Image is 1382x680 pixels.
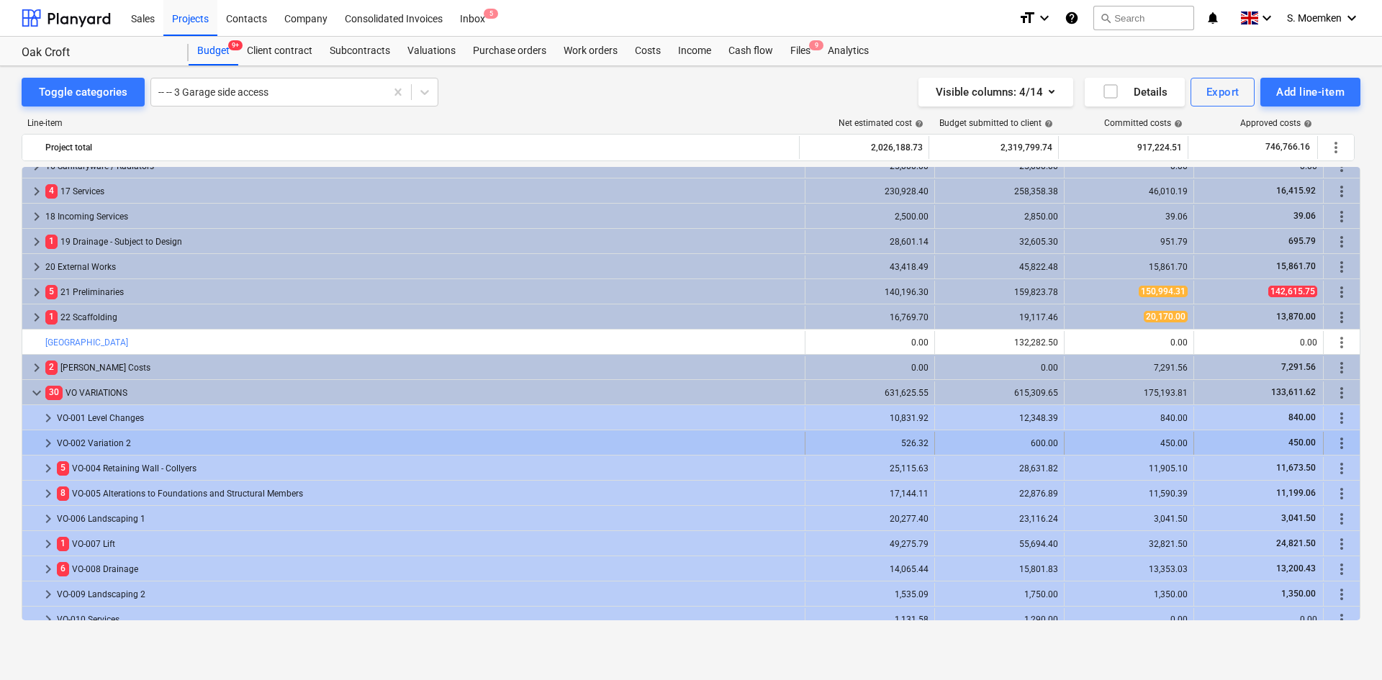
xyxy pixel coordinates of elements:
span: S. Moemken [1287,12,1342,24]
a: [GEOGRAPHIC_DATA] [45,337,128,348]
span: help [1171,119,1183,128]
div: Visible columns : 4/14 [936,83,1056,101]
span: keyboard_arrow_right [40,561,57,578]
a: Analytics [819,37,877,65]
div: 28,601.14 [811,237,929,247]
div: 15,801.83 [941,564,1058,574]
div: Details [1102,83,1168,101]
span: 11,673.50 [1275,463,1317,473]
span: More actions [1327,139,1345,156]
span: 450.00 [1287,438,1317,448]
span: keyboard_arrow_down [28,384,45,402]
span: 9 [809,40,823,50]
span: keyboard_arrow_right [28,233,45,250]
a: Valuations [399,37,464,65]
span: keyboard_arrow_right [28,183,45,200]
span: search [1100,12,1111,24]
div: Add line-item [1276,83,1345,101]
i: format_size [1019,9,1036,27]
a: Purchase orders [464,37,555,65]
span: 4 [45,184,58,198]
span: 15,861.70 [1275,261,1317,271]
div: 0.00 [1200,615,1317,625]
div: 175,193.81 [1070,388,1188,398]
span: 13,870.00 [1275,312,1317,322]
span: More actions [1333,183,1350,200]
div: Approved costs [1240,118,1312,128]
span: More actions [1333,485,1350,502]
div: 526.32 [811,438,929,448]
a: Cash flow [720,37,782,65]
div: Budget [189,37,238,65]
button: Toggle categories [22,78,145,106]
a: Work orders [555,37,626,65]
div: 12,348.39 [941,413,1058,423]
i: keyboard_arrow_down [1343,9,1360,27]
div: VO-009 Landscaping 2 [57,583,799,606]
a: Income [669,37,720,65]
div: 21 Preliminaries [45,281,799,304]
div: 45,822.48 [941,262,1058,272]
div: Toggle categories [39,83,127,101]
div: Chat Widget [1310,611,1382,680]
div: 140,196.30 [811,287,929,297]
div: 11,590.39 [1070,489,1188,499]
div: 28,631.82 [941,463,1058,473]
span: 840.00 [1287,412,1317,422]
span: More actions [1333,510,1350,527]
div: 55,694.40 [941,539,1058,549]
div: Line-item [22,118,800,128]
div: 917,224.51 [1065,136,1182,159]
div: 18 Incoming Services [45,205,799,228]
span: keyboard_arrow_right [40,485,57,502]
span: 133,611.62 [1270,387,1317,397]
div: 159,823.78 [941,287,1058,297]
div: 450.00 [1070,438,1188,448]
span: help [1301,119,1312,128]
a: Files9 [782,37,819,65]
div: 3,041.50 [1070,514,1188,524]
span: More actions [1333,233,1350,250]
div: 17,144.11 [811,489,929,499]
a: Client contract [238,37,321,65]
div: Oak Croft [22,45,171,60]
span: help [912,119,923,128]
div: 1,350.00 [1070,589,1188,599]
span: 2 [45,361,58,374]
span: keyboard_arrow_right [28,208,45,225]
span: 1 [57,537,69,550]
div: 13,353.03 [1070,564,1188,574]
button: Export [1191,78,1255,106]
span: More actions [1333,460,1350,477]
a: Subcontracts [321,37,399,65]
div: Project total [45,136,793,159]
span: 695.79 [1287,236,1317,246]
span: keyboard_arrow_right [40,435,57,452]
div: 32,821.50 [1070,539,1188,549]
div: Net estimated cost [839,118,923,128]
div: VO-005 Alterations to Foundations and Structural Members [57,482,799,505]
span: More actions [1333,561,1350,578]
i: keyboard_arrow_down [1258,9,1275,27]
span: 39.06 [1292,211,1317,221]
div: Export [1206,83,1239,101]
span: 16,415.92 [1275,186,1317,196]
div: VO-007 Lift [57,532,799,556]
span: keyboard_arrow_right [28,258,45,276]
span: More actions [1333,258,1350,276]
div: 0.00 [811,337,929,348]
span: 5 [57,461,69,475]
div: 11,905.10 [1070,463,1188,473]
div: 20,277.40 [811,514,929,524]
div: 20 External Works [45,255,799,278]
div: 46,010.19 [1070,186,1188,196]
div: 32,605.30 [941,237,1058,247]
div: [PERSON_NAME] Costs [45,356,799,379]
div: 631,625.55 [811,388,929,398]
